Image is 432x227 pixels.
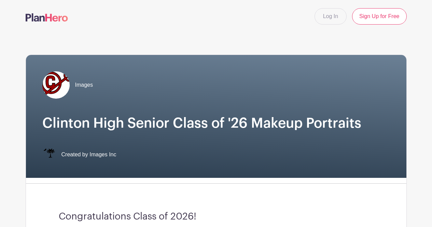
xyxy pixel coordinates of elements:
[42,115,390,131] h1: Clinton High Senior Class of '26 Makeup Portraits
[59,211,374,223] h3: Congratulations Class of 2026!
[61,151,116,159] span: Created by Images Inc
[26,13,68,22] img: logo-507f7623f17ff9eddc593b1ce0a138ce2505c220e1c5a4e2b4648c50719b7d32.svg
[315,8,347,25] a: Log In
[352,8,406,25] a: Sign Up for Free
[42,148,56,161] img: IMAGES%20logo%20transparenT%20PNG%20s.png
[42,71,70,99] img: clinton.png
[75,81,93,89] span: Images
